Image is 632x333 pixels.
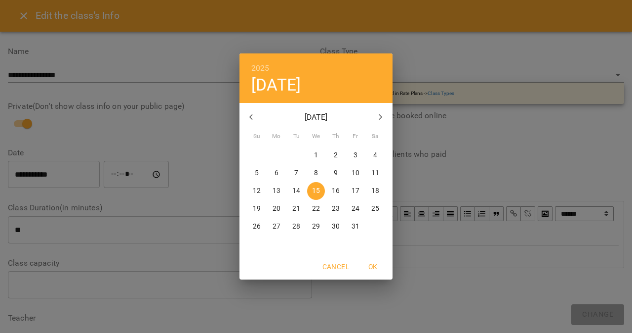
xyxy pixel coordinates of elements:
button: 22 [307,200,325,218]
button: 13 [268,182,285,200]
button: 1 [307,146,325,164]
p: 23 [332,204,340,214]
span: Sa [366,132,384,142]
button: 15 [307,182,325,200]
button: 2 [327,146,345,164]
button: Cancel [318,258,353,276]
button: 28 [287,218,305,236]
button: 10 [347,164,364,182]
p: 27 [273,222,280,232]
button: 16 [327,182,345,200]
p: 3 [354,150,357,160]
button: 3 [347,146,364,164]
button: 17 [347,182,364,200]
p: 19 [253,204,261,214]
button: OK [357,258,389,276]
button: [DATE] [251,75,301,95]
button: 7 [287,164,305,182]
p: 1 [314,150,318,160]
button: 24 [347,200,364,218]
p: 18 [371,186,379,196]
button: 27 [268,218,285,236]
span: We [307,132,325,142]
p: 2 [334,150,338,160]
span: Th [327,132,345,142]
p: 5 [255,168,259,178]
p: [DATE] [263,111,369,123]
p: 10 [352,168,359,178]
button: 8 [307,164,325,182]
p: 29 [312,222,320,232]
button: 18 [366,182,384,200]
button: 29 [307,218,325,236]
p: 16 [332,186,340,196]
span: Su [248,132,266,142]
button: 14 [287,182,305,200]
p: 30 [332,222,340,232]
p: 20 [273,204,280,214]
p: 17 [352,186,359,196]
p: 26 [253,222,261,232]
button: 23 [327,200,345,218]
p: 7 [294,168,298,178]
p: 11 [371,168,379,178]
button: 21 [287,200,305,218]
span: OK [361,261,385,273]
button: 12 [248,182,266,200]
p: 8 [314,168,318,178]
button: 19 [248,200,266,218]
button: 6 [268,164,285,182]
span: Mo [268,132,285,142]
span: Cancel [322,261,349,273]
p: 12 [253,186,261,196]
p: 6 [275,168,278,178]
button: 26 [248,218,266,236]
button: 5 [248,164,266,182]
button: 9 [327,164,345,182]
p: 14 [292,186,300,196]
p: 31 [352,222,359,232]
button: 30 [327,218,345,236]
button: 31 [347,218,364,236]
p: 28 [292,222,300,232]
span: Tu [287,132,305,142]
button: 20 [268,200,285,218]
p: 13 [273,186,280,196]
p: 4 [373,150,377,160]
p: 25 [371,204,379,214]
button: 11 [366,164,384,182]
button: 25 [366,200,384,218]
button: 2025 [251,61,270,75]
p: 22 [312,204,320,214]
span: Fr [347,132,364,142]
p: 21 [292,204,300,214]
button: 4 [366,146,384,164]
p: 15 [312,186,320,196]
p: 24 [352,204,359,214]
p: 9 [334,168,338,178]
